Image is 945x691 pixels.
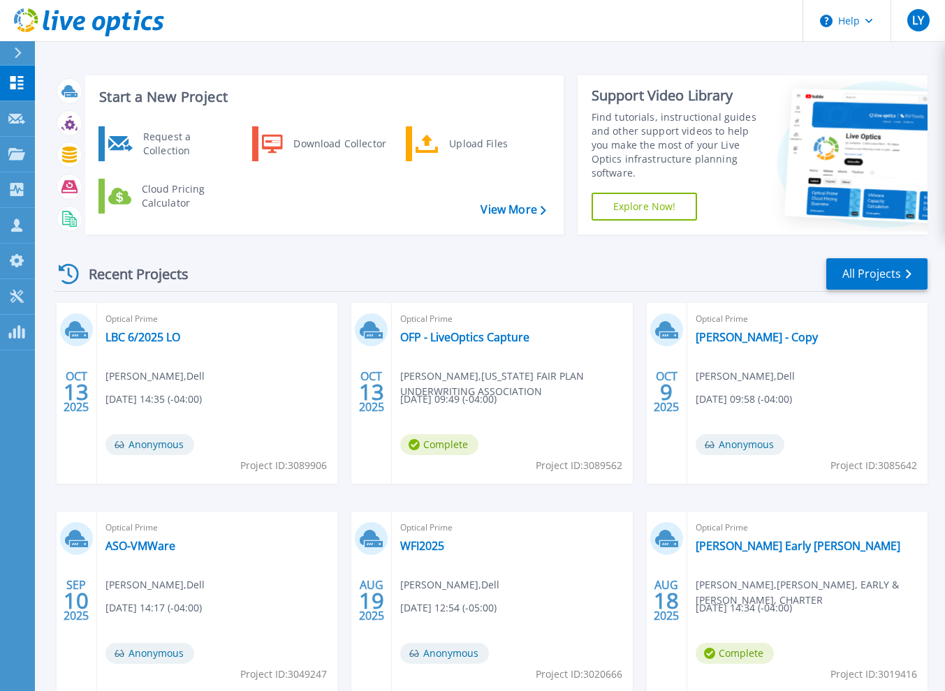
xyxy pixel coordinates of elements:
div: SEP 2025 [63,575,89,626]
h3: Start a New Project [99,89,545,105]
div: Request a Collection [136,130,238,158]
span: Anonymous [400,643,489,664]
span: [DATE] 14:35 (-04:00) [105,392,202,407]
div: Support Video Library [592,87,765,105]
span: [PERSON_NAME] , [PERSON_NAME], EARLY & [PERSON_NAME], CHARTER [696,577,928,608]
span: [DATE] 09:49 (-04:00) [400,392,497,407]
span: 13 [359,386,384,398]
span: 13 [64,386,89,398]
a: [PERSON_NAME] - Copy [696,330,818,344]
span: Project ID: 3085642 [830,458,917,473]
a: Explore Now! [592,193,698,221]
div: AUG 2025 [358,575,385,626]
a: Cloud Pricing Calculator [98,179,242,214]
a: WFI2025 [400,539,444,553]
span: [PERSON_NAME] , Dell [105,369,205,384]
div: Find tutorials, instructional guides and other support videos to help you make the most of your L... [592,110,765,180]
div: Upload Files [442,130,545,158]
span: Optical Prime [105,520,329,535]
span: Complete [696,643,774,664]
span: 9 [660,386,673,398]
span: Optical Prime [400,311,624,327]
span: 19 [359,595,384,607]
a: All Projects [826,258,928,290]
span: Project ID: 3019416 [830,667,917,682]
span: Optical Prime [105,311,329,327]
span: [PERSON_NAME] , Dell [105,577,205,593]
span: Project ID: 3020666 [536,667,622,682]
span: [PERSON_NAME] , [US_STATE] FAIR PLAN UNDERWRITING ASSOCIATION [400,369,632,399]
span: [DATE] 09:58 (-04:00) [696,392,792,407]
span: [PERSON_NAME] , Dell [400,577,499,593]
div: Recent Projects [54,257,207,291]
span: Optical Prime [696,311,919,327]
span: Project ID: 3089906 [240,458,327,473]
a: View More [481,203,545,216]
span: [DATE] 14:34 (-04:00) [696,600,792,616]
div: Cloud Pricing Calculator [135,182,238,210]
span: [DATE] 14:17 (-04:00) [105,600,202,616]
span: Anonymous [696,434,784,455]
a: Upload Files [406,126,549,161]
div: OCT 2025 [653,366,680,417]
span: Optical Prime [400,520,624,535]
a: OFP - LiveOptics Capture [400,330,529,344]
span: 18 [654,595,679,607]
div: OCT 2025 [63,366,89,417]
a: [PERSON_NAME] Early [PERSON_NAME] [696,539,900,553]
span: 10 [64,595,89,607]
span: Anonymous [105,643,194,664]
span: [PERSON_NAME] , Dell [696,369,795,384]
span: Project ID: 3089562 [536,458,622,473]
a: ASO-VMWare [105,539,175,553]
div: AUG 2025 [653,575,680,626]
div: OCT 2025 [358,366,385,417]
div: Download Collector [286,130,392,158]
a: Download Collector [252,126,395,161]
span: Complete [400,434,478,455]
span: Anonymous [105,434,194,455]
span: Project ID: 3049247 [240,667,327,682]
a: Request a Collection [98,126,242,161]
span: LY [912,15,924,26]
span: Optical Prime [696,520,919,535]
a: LBC 6/2025 LO [105,330,180,344]
span: [DATE] 12:54 (-05:00) [400,600,497,616]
